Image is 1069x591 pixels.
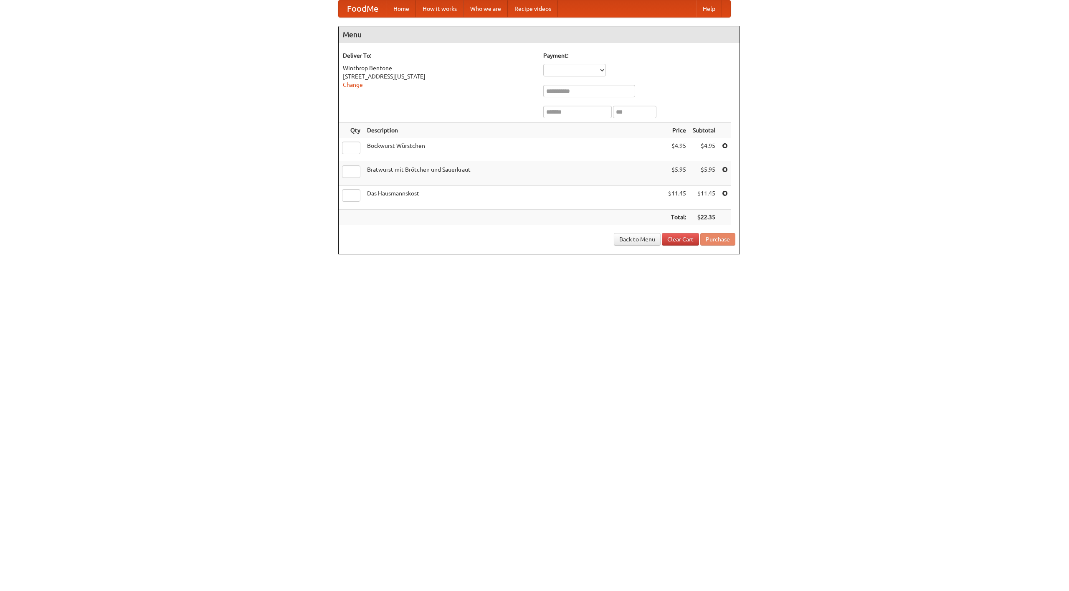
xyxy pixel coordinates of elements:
[696,0,722,17] a: Help
[689,210,719,225] th: $22.35
[543,51,735,60] h5: Payment:
[339,123,364,138] th: Qty
[614,233,661,246] a: Back to Menu
[662,233,699,246] a: Clear Cart
[364,186,665,210] td: Das Hausmannskost
[339,26,740,43] h4: Menu
[364,123,665,138] th: Description
[689,138,719,162] td: $4.95
[689,162,719,186] td: $5.95
[665,186,689,210] td: $11.45
[508,0,558,17] a: Recipe videos
[387,0,416,17] a: Home
[665,210,689,225] th: Total:
[364,162,665,186] td: Bratwurst mit Brötchen und Sauerkraut
[665,138,689,162] td: $4.95
[343,51,535,60] h5: Deliver To:
[665,123,689,138] th: Price
[343,81,363,88] a: Change
[416,0,464,17] a: How it works
[464,0,508,17] a: Who we are
[339,0,387,17] a: FoodMe
[343,72,535,81] div: [STREET_ADDRESS][US_STATE]
[689,186,719,210] td: $11.45
[343,64,535,72] div: Winthrop Bentone
[700,233,735,246] button: Purchase
[689,123,719,138] th: Subtotal
[364,138,665,162] td: Bockwurst Würstchen
[665,162,689,186] td: $5.95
